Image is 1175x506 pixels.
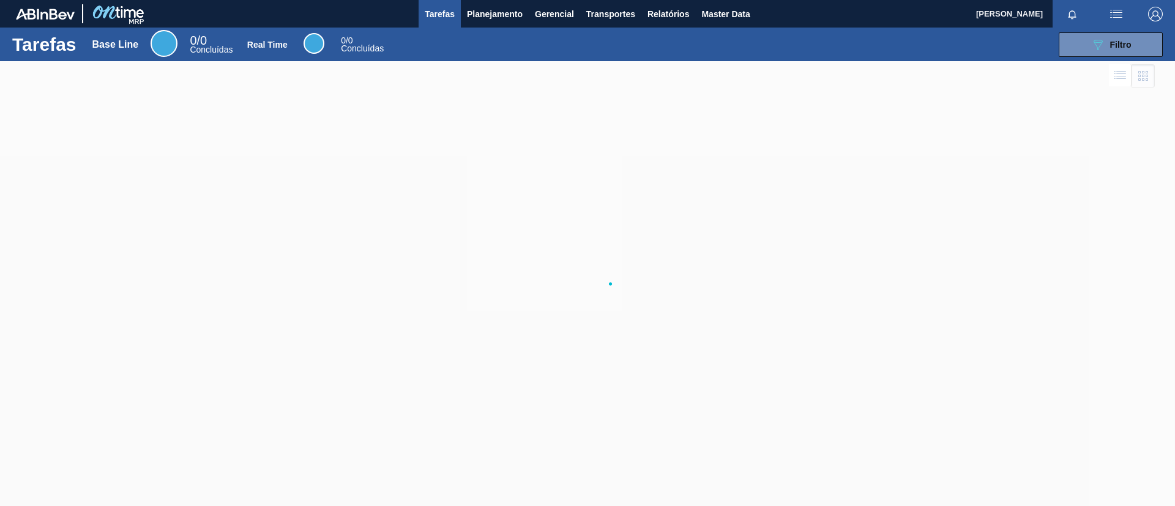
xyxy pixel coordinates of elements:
div: Real Time [247,40,288,50]
div: Base Line [92,39,139,50]
span: Tarefas [425,7,455,21]
button: Notificações [1053,6,1092,23]
span: Master Data [701,7,750,21]
span: Concluídas [190,45,233,54]
img: Logout [1148,7,1163,21]
span: Relatórios [647,7,689,21]
span: Planejamento [467,7,523,21]
span: Filtro [1110,40,1132,50]
span: / 0 [190,34,207,47]
img: TNhmsLtSVTkK8tSr43FrP2fwEKptu5GPRR3wAAAABJRU5ErkJggg== [16,9,75,20]
span: Concluídas [341,43,384,53]
div: Real Time [304,33,324,54]
span: 0 [190,34,196,47]
span: Transportes [586,7,635,21]
div: Base Line [190,35,233,54]
button: Filtro [1059,32,1163,57]
div: Real Time [341,37,384,53]
span: / 0 [341,35,352,45]
h1: Tarefas [12,37,76,51]
span: 0 [341,35,346,45]
img: userActions [1109,7,1124,21]
span: Gerencial [535,7,574,21]
div: Base Line [151,30,177,57]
